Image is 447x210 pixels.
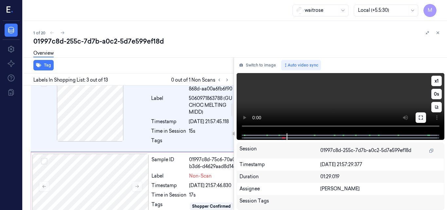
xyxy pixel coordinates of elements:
[151,118,186,125] div: Timestamp
[240,198,320,208] div: Session Tags
[423,4,437,17] button: M
[192,203,231,209] div: Shopper Confirmed
[189,156,240,170] div: 01997c8d-75c6-70a0-b3d6-d4629aad8d14
[152,173,187,180] div: Label
[240,173,320,180] div: Duration
[189,128,241,135] div: 15s
[320,147,411,154] span: 01997c8d-255c-7d7b-a0c2-5d7e599ef18d
[431,89,442,99] button: 0s
[41,158,47,164] button: Select row
[33,37,442,46] div: 01997c8d-255c-7d7b-a0c2-5d7e599ef18d
[320,161,442,168] div: [DATE] 21:57:29.377
[151,95,186,116] div: Label
[151,137,186,148] div: Tags
[151,128,186,135] div: Time in Session
[33,30,45,36] span: 1 of 20
[152,192,187,199] div: Time in Session
[240,145,320,156] div: Session
[33,77,108,84] span: Labels In Shopping List: 3 out of 13
[152,182,187,189] div: Timestamp
[189,79,241,92] div: 78ddabff-bc73-37d6-868d-aa00a6fb6f90
[189,182,240,189] div: [DATE] 21:57:46.830
[320,173,442,180] div: 01:29.019
[431,76,442,86] button: x1
[189,173,212,180] span: Non-Scan
[33,50,54,57] a: Overview
[189,192,240,199] div: 17s
[33,60,54,70] button: Tag
[151,79,186,92] div: Sample ID
[171,76,231,84] span: 0 out of 1 Non Scans
[152,156,187,170] div: Sample ID
[240,161,320,168] div: Timestamp
[189,95,241,116] span: 5060971863788 (GU CHOC MELTING MIDD)
[320,185,442,192] div: [PERSON_NAME]
[237,60,278,70] button: Switch to image
[281,60,321,70] button: Auto video sync
[189,118,241,125] div: [DATE] 21:57:45.118
[240,185,320,192] div: Assignee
